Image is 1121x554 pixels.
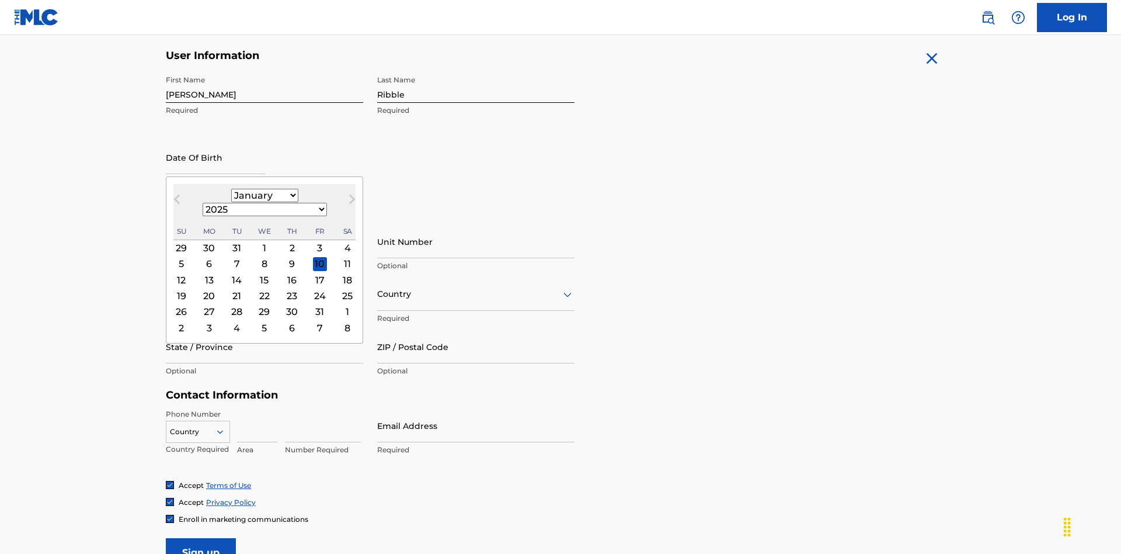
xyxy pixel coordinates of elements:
div: Choose Date [166,176,363,344]
a: Terms of Use [206,481,251,490]
h5: User Information [166,49,575,63]
div: Choose Tuesday, February 4th, 2025 [230,321,244,335]
img: checkbox [166,498,173,505]
div: Choose Monday, January 20th, 2025 [202,289,216,303]
div: Choose Saturday, January 25th, 2025 [340,289,354,303]
a: Log In [1037,3,1107,32]
p: Required [377,313,575,324]
div: Choose Sunday, February 2nd, 2025 [175,321,189,335]
div: Choose Thursday, January 2nd, 2025 [285,241,299,255]
div: Choose Sunday, January 19th, 2025 [175,289,189,303]
div: Choose Sunday, January 5th, 2025 [175,257,189,271]
a: Public Search [976,6,1000,29]
div: Saturday [340,224,354,238]
div: Choose Sunday, January 26th, 2025 [175,305,189,319]
div: Choose Monday, February 3rd, 2025 [202,321,216,335]
div: Choose Thursday, January 9th, 2025 [285,257,299,271]
div: Choose Saturday, February 1st, 2025 [340,305,354,319]
img: search [981,11,995,25]
div: Wednesday [257,224,271,238]
div: Month January, 2025 [173,240,356,336]
div: Choose Thursday, January 23rd, 2025 [285,289,299,303]
p: Country Required [166,444,230,455]
div: Choose Wednesday, January 15th, 2025 [257,273,271,287]
div: Choose Tuesday, December 31st, 2024 [230,241,244,255]
span: Accept [179,481,204,490]
div: Choose Monday, January 6th, 2025 [202,257,216,271]
span: Enroll in marketing communications [179,515,308,524]
iframe: Chat Widget [1063,498,1121,554]
div: Sunday [175,224,189,238]
img: checkbox [166,515,173,522]
div: Choose Wednesday, January 8th, 2025 [257,257,271,271]
div: Choose Tuesday, January 21st, 2025 [230,289,244,303]
div: Choose Tuesday, January 14th, 2025 [230,273,244,287]
div: Friday [313,224,327,238]
div: Choose Monday, January 27th, 2025 [202,305,216,319]
div: Choose Tuesday, January 7th, 2025 [230,257,244,271]
div: Choose Friday, January 3rd, 2025 [313,241,327,255]
img: MLC Logo [14,9,59,26]
p: Number Required [285,445,361,455]
img: checkbox [166,482,173,489]
div: Choose Saturday, February 8th, 2025 [340,321,354,335]
div: Choose Thursday, January 16th, 2025 [285,273,299,287]
div: Choose Friday, February 7th, 2025 [313,321,327,335]
div: Choose Thursday, January 30th, 2025 [285,305,299,319]
div: Choose Saturday, January 18th, 2025 [340,273,354,287]
p: Required [166,105,363,116]
div: Choose Monday, January 13th, 2025 [202,273,216,287]
div: Choose Saturday, January 11th, 2025 [340,257,354,271]
img: close [922,49,941,68]
div: Choose Wednesday, January 22nd, 2025 [257,289,271,303]
div: Choose Friday, January 17th, 2025 [313,273,327,287]
div: Choose Thursday, February 6th, 2025 [285,321,299,335]
p: Required [377,445,575,455]
h5: Personal Address [166,212,955,226]
h5: Contact Information [166,389,575,402]
a: Privacy Policy [206,498,256,507]
div: Choose Tuesday, January 28th, 2025 [230,305,244,319]
div: Drag [1058,510,1077,545]
div: Choose Wednesday, February 5th, 2025 [257,321,271,335]
p: Optional [166,366,363,376]
div: Choose Wednesday, January 1st, 2025 [257,241,271,255]
div: Choose Friday, January 24th, 2025 [313,289,327,303]
p: Optional [377,366,575,376]
div: Choose Saturday, January 4th, 2025 [340,241,354,255]
p: Optional [377,261,575,271]
div: Help [1007,6,1030,29]
div: Monday [202,224,216,238]
img: help [1011,11,1025,25]
div: Choose Wednesday, January 29th, 2025 [257,305,271,319]
div: Choose Sunday, January 12th, 2025 [175,273,189,287]
div: Tuesday [230,224,244,238]
p: Area [237,445,278,455]
div: Choose Friday, January 31st, 2025 [313,305,327,319]
div: Choose Monday, December 30th, 2024 [202,241,216,255]
span: Accept [179,498,204,507]
button: Previous Month [168,192,186,211]
p: Required [377,105,575,116]
div: Choose Friday, January 10th, 2025 [313,257,327,271]
button: Next Month [343,192,361,211]
div: Choose Sunday, December 29th, 2024 [175,241,189,255]
div: Thursday [285,224,299,238]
